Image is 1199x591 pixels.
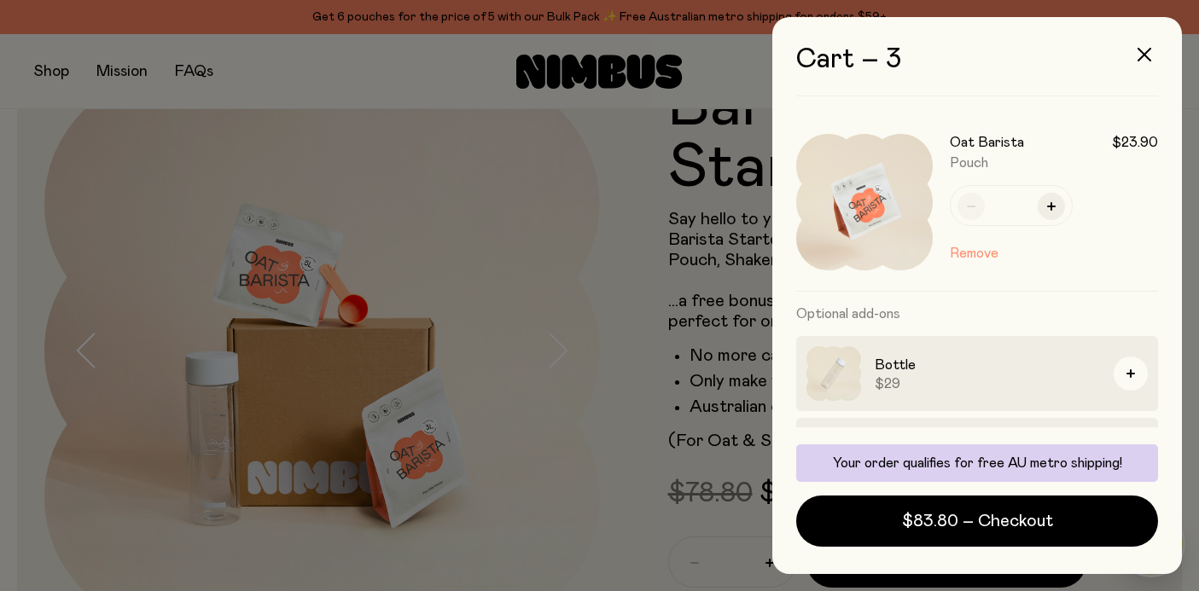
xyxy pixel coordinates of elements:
span: $23.90 [1112,134,1158,151]
span: $29 [875,375,1100,392]
h3: Bottle [875,355,1100,375]
button: Remove [950,243,998,264]
p: Your order qualifies for free AU metro shipping! [806,455,1148,472]
h3: Optional add-ons [796,292,1158,336]
h3: Oat Barista [950,134,1024,151]
button: $83.80 – Checkout [796,495,1158,547]
span: Pouch [950,156,988,170]
span: $83.80 – Checkout [902,509,1053,533]
h2: Cart – 3 [796,44,1158,75]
